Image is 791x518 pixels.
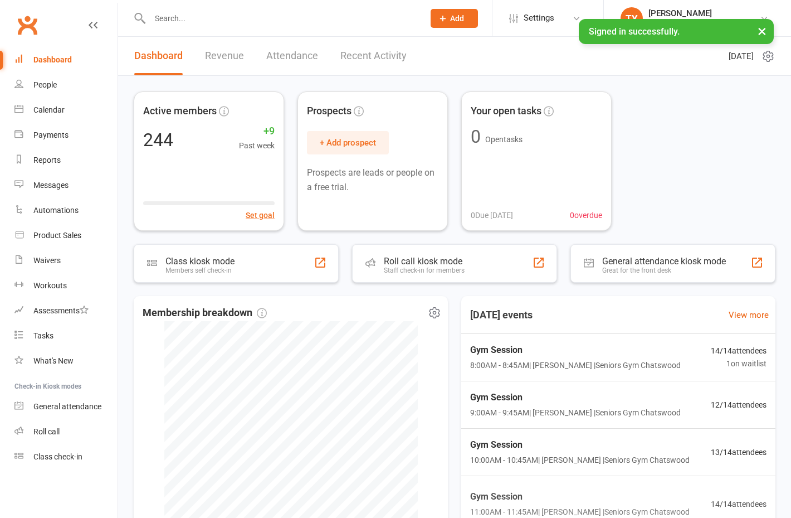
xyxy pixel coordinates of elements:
div: What's New [33,356,74,365]
a: People [14,72,118,98]
div: Waivers [33,256,61,265]
span: 10:00AM - 10:45AM | [PERSON_NAME] | Seniors Gym Chatswood [470,454,690,466]
div: Class kiosk mode [165,256,235,267]
button: + Add prospect [307,131,389,154]
div: Dashboard [33,55,72,64]
span: 0 Due [DATE] [471,209,513,221]
span: 1 on waitlist [711,357,766,370]
span: 0 overdue [570,209,602,221]
div: Workouts [33,281,67,290]
a: Waivers [14,248,118,273]
a: Roll call [14,419,118,444]
span: 8:00AM - 8:45AM | [PERSON_NAME] | Seniors Gym Chatswood [470,359,681,371]
h3: [DATE] events [461,305,541,325]
a: What's New [14,348,118,374]
a: View more [729,308,769,322]
span: +9 [239,123,275,139]
div: Messages [33,181,69,190]
a: Messages [14,173,118,198]
span: [DATE] [729,50,754,63]
a: Class kiosk mode [14,444,118,469]
span: Gym Session [470,438,690,452]
div: Members self check-in [165,267,235,274]
span: Signed in successfully. [589,26,680,37]
span: Gym Session [470,489,690,504]
a: Product Sales [14,223,118,248]
div: 0 [471,128,481,146]
div: Payments [33,130,69,139]
input: Search... [147,11,416,26]
button: Set goal [246,209,275,221]
div: Product Sales [33,231,81,240]
a: General attendance kiosk mode [14,394,118,419]
div: Reports [33,156,61,164]
span: Membership breakdown [143,305,267,321]
a: Recent Activity [340,37,407,75]
span: Past week [239,139,275,152]
a: Dashboard [134,37,183,75]
button: × [752,19,772,43]
span: Your open tasks [471,103,541,119]
span: Gym Session [470,390,681,405]
div: Class check-in [33,452,82,461]
div: Staff check-in for members [384,267,465,274]
div: Roll call kiosk mode [384,256,465,267]
div: People [33,80,57,89]
div: [PERSON_NAME] [648,8,760,18]
span: 9:00AM - 9:45AM | [PERSON_NAME] | Seniors Gym Chatswood [470,406,681,419]
div: Roll call [33,427,60,436]
div: Assessments [33,306,89,315]
a: Payments [14,123,118,148]
span: 14 / 14 attendees [711,497,766,510]
a: Attendance [266,37,318,75]
div: 244 [143,131,173,149]
div: Great for the front desk [602,267,726,274]
a: Automations [14,198,118,223]
p: Prospects are leads or people on a free trial. [307,166,438,194]
a: Tasks [14,323,118,348]
div: Uniting Seniors Gym Chatswood [648,18,760,28]
a: Assessments [14,298,118,323]
button: Add [431,9,478,28]
a: Clubworx [13,11,41,39]
a: Reports [14,148,118,173]
span: 14 / 14 attendees [711,345,766,357]
span: Add [450,14,464,23]
span: Settings [524,6,554,31]
a: Calendar [14,98,118,123]
span: 13 / 14 attendees [711,446,766,458]
a: Revenue [205,37,244,75]
div: General attendance kiosk mode [602,256,726,267]
div: TY [621,7,643,30]
span: 11:00AM - 11:45AM | [PERSON_NAME] | Seniors Gym Chatswood [470,506,690,518]
span: Gym Session [470,343,681,357]
div: Calendar [33,105,65,114]
span: Active members [143,103,217,119]
a: Dashboard [14,47,118,72]
span: Prospects [307,103,351,119]
a: Workouts [14,273,118,298]
span: 12 / 14 attendees [711,399,766,411]
span: Open tasks [485,135,523,144]
div: General attendance [33,402,101,411]
div: Tasks [33,331,53,340]
div: Automations [33,206,79,215]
